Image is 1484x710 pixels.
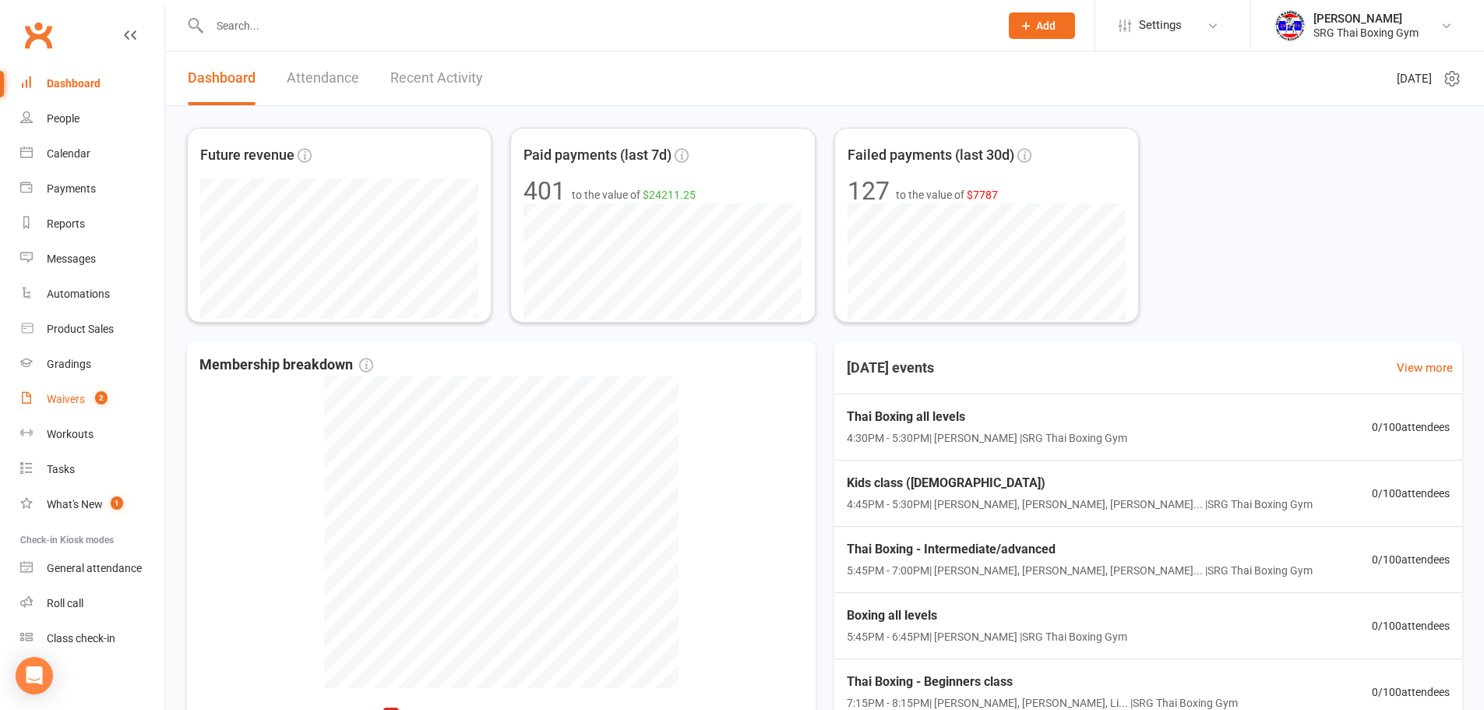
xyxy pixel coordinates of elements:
[847,628,1127,645] span: 5:45PM - 6:45PM | [PERSON_NAME] | SRG Thai Boxing Gym
[47,632,115,645] div: Class check-in
[47,77,100,90] div: Dashboard
[205,15,989,37] input: Search...
[1397,359,1453,377] a: View more
[199,354,373,376] span: Membership breakdown
[20,347,164,382] a: Gradings
[847,562,1313,579] span: 5:45PM - 7:00PM | [PERSON_NAME], [PERSON_NAME], [PERSON_NAME]... | SRG Thai Boxing Gym
[47,562,142,574] div: General attendance
[20,207,164,242] a: Reports
[523,144,672,167] span: Paid payments (last 7d)
[834,354,946,382] h3: [DATE] events
[20,66,164,101] a: Dashboard
[20,136,164,171] a: Calendar
[47,217,85,230] div: Reports
[967,189,998,201] span: $7787
[1372,419,1450,436] span: 0 / 100 attendees
[20,101,164,136] a: People
[20,417,164,452] a: Workouts
[20,171,164,207] a: Payments
[111,496,123,510] span: 1
[47,498,103,510] div: What's New
[848,144,1014,167] span: Failed payments (last 30d)
[847,473,1313,493] span: Kids class ([DEMOGRAPHIC_DATA])
[20,452,164,487] a: Tasks
[95,391,108,404] span: 2
[47,428,93,440] div: Workouts
[287,51,359,105] a: Attendance
[20,242,164,277] a: Messages
[47,112,79,125] div: People
[1372,617,1450,634] span: 0 / 100 attendees
[47,463,75,475] div: Tasks
[847,606,1127,626] span: Boxing all levels
[20,312,164,347] a: Product Sales
[1274,10,1306,41] img: thumb_image1718682644.png
[20,621,164,656] a: Class kiosk mode
[47,323,114,335] div: Product Sales
[20,487,164,522] a: What's New1
[200,144,294,167] span: Future revenue
[20,586,164,621] a: Roll call
[1036,19,1056,32] span: Add
[47,147,90,160] div: Calendar
[20,551,164,586] a: General attendance kiosk mode
[1372,684,1450,701] span: 0 / 100 attendees
[1372,485,1450,502] span: 0 / 100 attendees
[847,672,1238,692] span: Thai Boxing - Beginners class
[1397,69,1432,88] span: [DATE]
[1313,26,1419,40] div: SRG Thai Boxing Gym
[1313,12,1419,26] div: [PERSON_NAME]
[847,539,1313,560] span: Thai Boxing - Intermediate/advanced
[47,253,96,265] div: Messages
[47,182,96,195] div: Payments
[847,407,1127,427] span: Thai Boxing all levels
[390,51,483,105] a: Recent Activity
[47,393,85,405] div: Waivers
[847,496,1313,513] span: 4:45PM - 5:30PM | [PERSON_NAME], [PERSON_NAME], [PERSON_NAME]... | SRG Thai Boxing Gym
[848,178,890,203] div: 127
[572,186,696,203] span: to the value of
[643,189,696,201] span: $24211.25
[896,186,998,203] span: to the value of
[1139,8,1182,43] span: Settings
[47,597,83,609] div: Roll call
[47,288,110,300] div: Automations
[19,16,58,55] a: Clubworx
[47,358,91,370] div: Gradings
[847,429,1127,447] span: 4:30PM - 5:30PM | [PERSON_NAME] | SRG Thai Boxing Gym
[1009,12,1075,39] button: Add
[20,382,164,417] a: Waivers 2
[16,657,53,694] div: Open Intercom Messenger
[188,51,256,105] a: Dashboard
[20,277,164,312] a: Automations
[523,178,566,203] div: 401
[1372,551,1450,568] span: 0 / 100 attendees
